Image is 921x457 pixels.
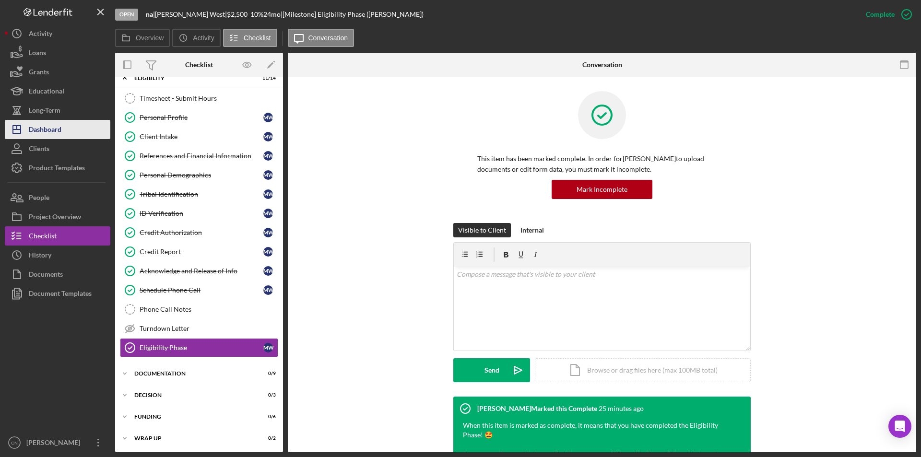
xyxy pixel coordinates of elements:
div: Mark Incomplete [577,180,627,199]
div: Timesheet - Submit Hours [140,94,278,102]
span: $2,500 [227,10,248,18]
div: M W [263,247,273,257]
div: Personal Profile [140,114,263,121]
div: Document Templates [29,284,92,305]
button: Internal [516,223,549,237]
div: Loans [29,43,46,65]
div: Eligiblity [134,75,252,81]
button: History [5,246,110,265]
button: Loans [5,43,110,62]
div: History [29,246,51,267]
div: Turndown Letter [140,325,278,332]
div: [PERSON_NAME] West | [155,11,227,18]
button: Long-Term [5,101,110,120]
button: Documents [5,265,110,284]
button: Checklist [5,226,110,246]
button: Dashboard [5,120,110,139]
a: Eligibility PhaseMW [120,338,278,357]
div: Long-Term [29,101,60,122]
div: Internal [520,223,544,237]
a: Credit ReportMW [120,242,278,261]
div: Wrap up [134,435,252,441]
div: Schedule Phone Call [140,286,263,294]
div: Personal Demographics [140,171,263,179]
a: ID VerificationMW [120,204,278,223]
div: 11 / 14 [259,75,276,81]
div: Eligibility Phase [140,344,263,352]
button: CN[PERSON_NAME] [5,433,110,452]
button: Complete [856,5,916,24]
div: M W [263,285,273,295]
a: Credit AuthorizationMW [120,223,278,242]
div: Tribal Identification [140,190,263,198]
div: 0 / 6 [259,414,276,420]
div: M W [263,189,273,199]
div: Project Overview [29,207,81,229]
button: Visible to Client [453,223,511,237]
div: Dashboard [29,120,61,141]
a: Personal ProfileMW [120,108,278,127]
div: [PERSON_NAME] Marked this Complete [477,405,597,412]
button: Document Templates [5,284,110,303]
div: [PERSON_NAME] [24,433,86,455]
div: Client Intake [140,133,263,141]
div: Clients [29,139,49,161]
div: Product Templates [29,158,85,180]
div: M W [263,266,273,276]
div: Grants [29,62,49,84]
label: Activity [193,34,214,42]
div: | [146,11,155,18]
button: Product Templates [5,158,110,177]
div: Documentation [134,371,252,376]
div: People [29,188,49,210]
button: Send [453,358,530,382]
label: Checklist [244,34,271,42]
div: Funding [134,414,252,420]
div: Credit Report [140,248,263,256]
label: Conversation [308,34,348,42]
div: 10 % [250,11,263,18]
div: M W [263,151,273,161]
button: Grants [5,62,110,82]
div: References and Financial Information [140,152,263,160]
button: Activity [172,29,220,47]
p: This item has been marked complete. In order for [PERSON_NAME] to upload documents or edit form d... [477,153,727,175]
div: M W [263,170,273,180]
div: ID Verification [140,210,263,217]
a: Acknowledge and Release of InfoMW [120,261,278,281]
time: 2025-09-10 20:36 [599,405,644,412]
button: Activity [5,24,110,43]
button: Overview [115,29,170,47]
a: Client IntakeMW [120,127,278,146]
div: Documents [29,265,63,286]
div: 0 / 9 [259,371,276,376]
button: Educational [5,82,110,101]
button: Project Overview [5,207,110,226]
div: Activity [29,24,52,46]
a: References and Financial InformationMW [120,146,278,165]
div: Checklist [185,61,213,69]
div: M W [263,132,273,141]
a: Phone Call Notes [120,300,278,319]
div: M W [263,209,273,218]
div: Acknowledge and Release of Info [140,267,263,275]
div: Complete [866,5,895,24]
b: na [146,10,153,18]
a: Turndown Letter [120,319,278,338]
button: People [5,188,110,207]
a: Timesheet - Submit Hours [120,89,278,108]
div: Educational [29,82,64,103]
button: Clients [5,139,110,158]
button: Mark Incomplete [552,180,652,199]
